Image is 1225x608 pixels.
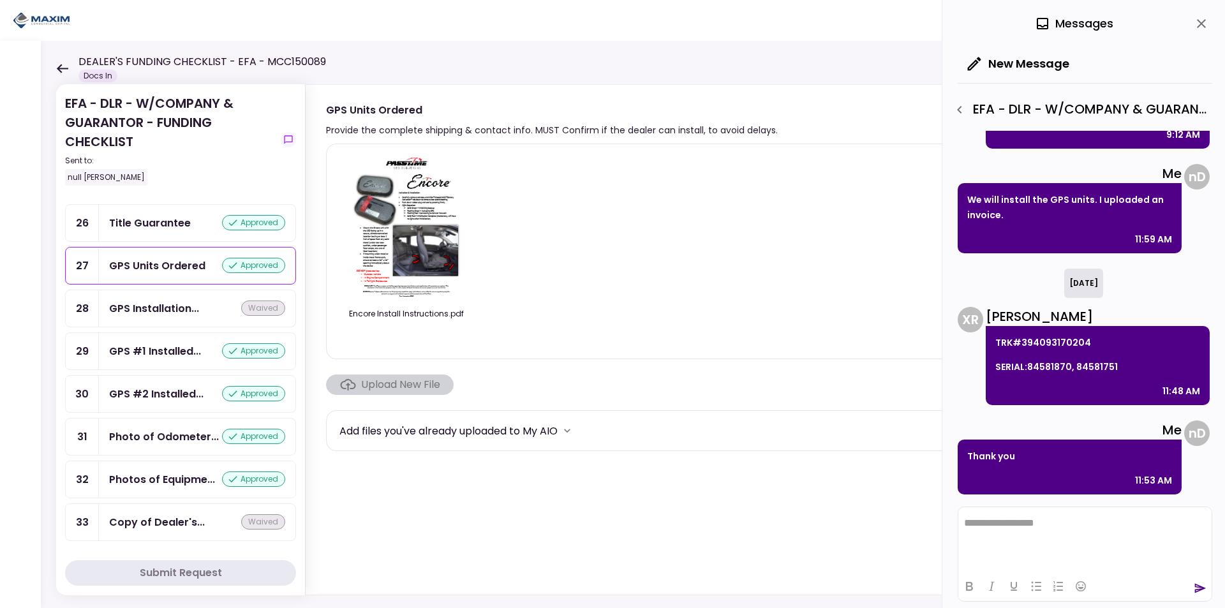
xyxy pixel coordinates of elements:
[1135,473,1172,488] div: 11:53 AM
[981,577,1002,595] button: Italic
[65,375,296,413] a: 30GPS #2 Installed & Pingedapproved
[1035,14,1113,33] div: Messages
[967,192,1172,223] p: We will install the GPS units. I uploaded an invoice.
[66,376,99,412] div: 30
[222,343,285,359] div: approved
[65,204,296,242] a: 26Title Guaranteeapproved
[109,471,215,487] div: Photos of Equipment Exterior
[109,343,201,359] div: GPS #1 Installed & Pinged
[1162,383,1200,399] div: 11:48 AM
[222,386,285,401] div: approved
[281,132,296,147] button: show-messages
[1064,269,1103,298] div: [DATE]
[305,84,1199,595] div: GPS Units OrderedProvide the complete shipping & contact info. MUST Confirm if the dealer can ins...
[78,54,326,70] h1: DEALER'S FUNDING CHECKLIST - EFA - MCC150089
[65,247,296,285] a: 27GPS Units Orderedapproved
[65,461,296,498] a: 32Photos of Equipment Exteriorapproved
[109,514,205,530] div: Copy of Dealer's Warranty
[222,471,285,487] div: approved
[65,560,296,586] button: Submit Request
[1003,577,1025,595] button: Underline
[958,420,1182,440] div: Me
[339,423,558,439] div: Add files you've already uploaded to My AIO
[326,102,778,118] div: GPS Units Ordered
[1135,232,1172,247] div: 11:59 AM
[65,290,296,327] a: 28GPS Installation Requestedwaived
[1166,127,1200,142] div: 9:12 AM
[222,258,285,273] div: approved
[1048,577,1069,595] button: Numbered list
[222,215,285,230] div: approved
[66,504,99,540] div: 33
[109,215,191,231] div: Title Guarantee
[65,155,276,167] div: Sent to:
[65,94,276,186] div: EFA - DLR - W/COMPANY & GUARANTOR - FUNDING CHECKLIST
[1194,582,1206,595] button: send
[326,122,778,138] div: Provide the complete shipping & contact info. MUST Confirm if the dealer can install, to avoid de...
[222,429,285,444] div: approved
[65,332,296,370] a: 29GPS #1 Installed & Pingedapproved
[326,374,454,395] span: Click here to upload the required document
[109,429,219,445] div: Photo of Odometer or Reefer hours
[66,419,99,455] div: 31
[958,307,983,332] div: X R
[1070,577,1092,595] button: Emojis
[958,577,980,595] button: Bold
[1191,13,1212,34] button: close
[140,565,222,581] div: Submit Request
[65,503,296,541] a: 33Copy of Dealer's Warrantywaived
[1184,420,1210,446] div: n D
[1025,577,1047,595] button: Bullet list
[66,205,99,241] div: 26
[958,507,1212,571] iframe: Rich Text Area
[66,333,99,369] div: 29
[958,47,1080,80] button: New Message
[241,514,285,530] div: waived
[339,308,473,320] div: Encore Install Instructions.pdf
[986,307,1210,326] div: [PERSON_NAME]
[78,70,117,82] div: Docs In
[65,169,147,186] div: null [PERSON_NAME]
[109,386,204,402] div: GPS #2 Installed & Pinged
[967,449,1172,464] p: Thank you
[66,461,99,498] div: 32
[958,164,1182,183] div: Me
[66,248,99,284] div: 27
[1184,164,1210,189] div: n D
[995,335,1200,350] p: TRK#394093170204
[241,300,285,316] div: waived
[558,421,577,440] button: more
[13,11,70,30] img: Partner icon
[109,300,199,316] div: GPS Installation Requested
[65,418,296,456] a: 31Photo of Odometer or Reefer hoursapproved
[949,99,1212,121] div: EFA - DLR - W/COMPANY & GUARANTOR - FUNDING CHECKLIST - GPS Units Ordered
[66,290,99,327] div: 28
[995,359,1200,374] p: SERIAL:84581870, 84581751
[109,258,205,274] div: GPS Units Ordered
